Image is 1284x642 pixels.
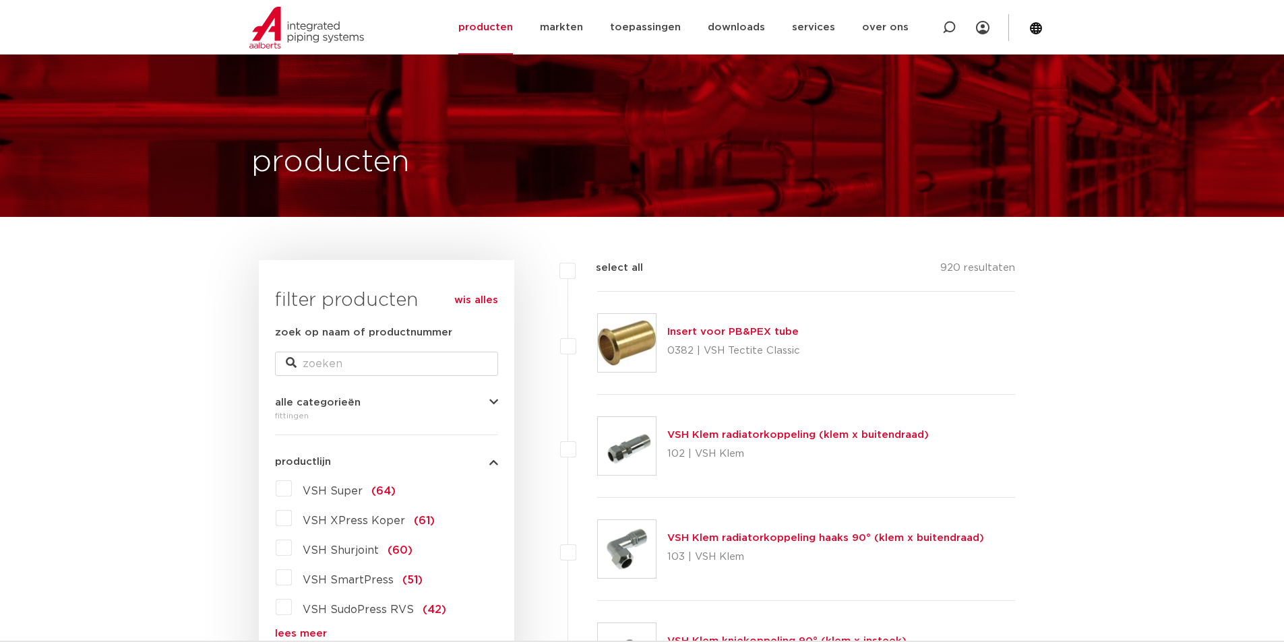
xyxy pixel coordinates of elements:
[402,575,423,585] span: (51)
[667,430,929,440] a: VSH Klem radiatorkoppeling (klem x buitendraad)
[303,515,405,526] span: VSH XPress Koper
[667,546,984,568] p: 103 | VSH Klem
[667,327,799,337] a: Insert voor PB&PEX tube
[275,457,498,467] button: productlijn
[414,515,435,526] span: (61)
[303,604,414,615] span: VSH SudoPress RVS
[371,486,396,496] span: (64)
[667,533,984,543] a: VSH Klem radiatorkoppeling haaks 90° (klem x buitendraad)
[275,397,498,408] button: alle categorieën
[423,604,446,615] span: (42)
[303,486,363,496] span: VSH Super
[275,352,498,376] input: zoeken
[576,260,643,276] label: select all
[303,575,394,585] span: VSH SmartPress
[667,340,800,362] p: 0382 | VSH Tectite Classic
[598,314,656,372] img: Thumbnail for Insert voor PB&PEX tube
[454,292,498,309] a: wis alles
[598,417,656,475] img: Thumbnail for VSH Klem radiatorkoppeling (klem x buitendraad)
[275,629,498,639] a: lees meer
[275,287,498,314] h3: filter producten
[303,545,379,556] span: VSH Shurjoint
[388,545,412,556] span: (60)
[275,397,361,408] span: alle categorieën
[598,520,656,578] img: Thumbnail for VSH Klem radiatorkoppeling haaks 90° (klem x buitendraad)
[275,408,498,424] div: fittingen
[275,457,331,467] span: productlijn
[251,141,410,184] h1: producten
[275,325,452,341] label: zoek op naam of productnummer
[667,443,929,465] p: 102 | VSH Klem
[940,260,1015,281] p: 920 resultaten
